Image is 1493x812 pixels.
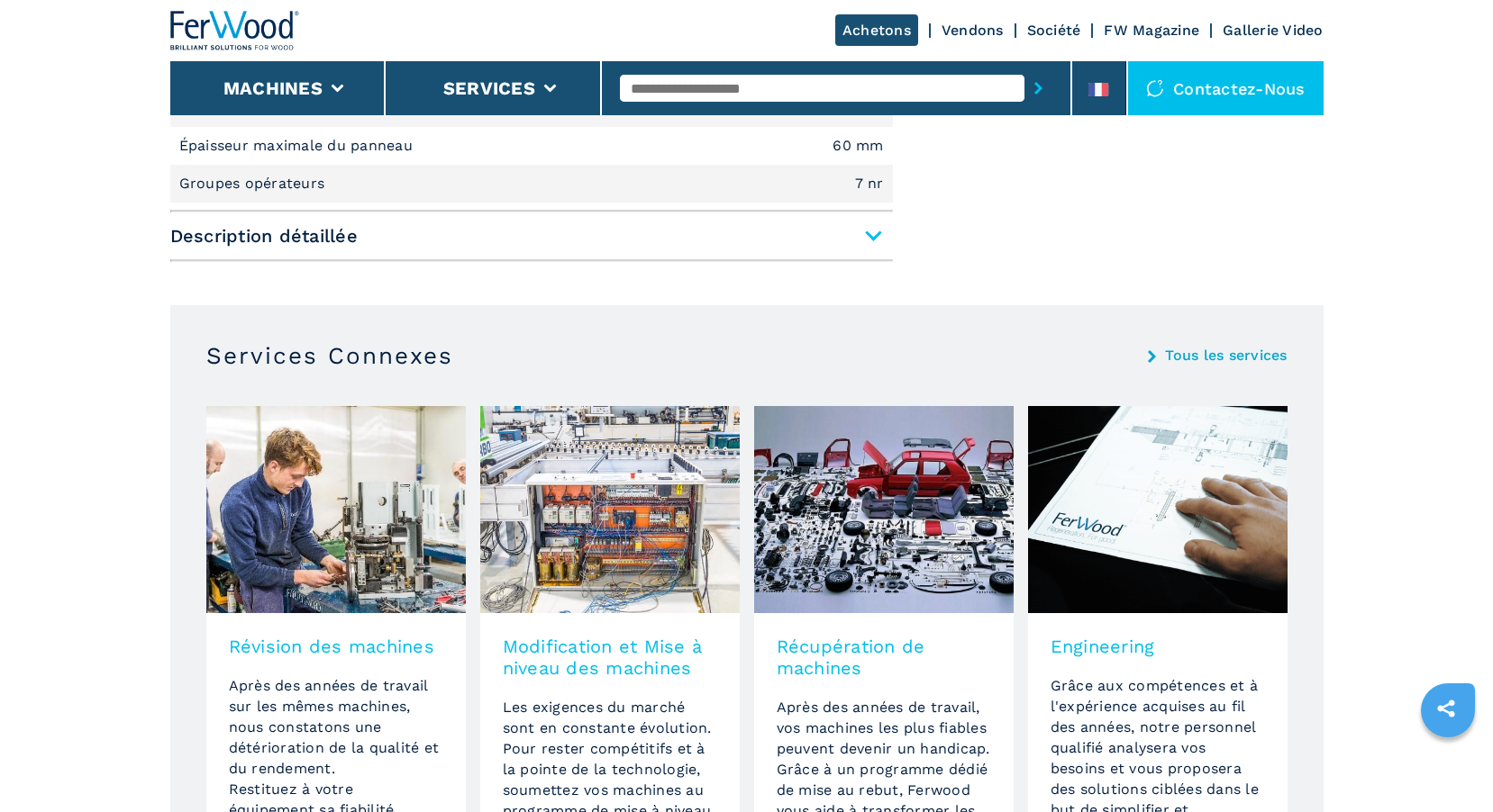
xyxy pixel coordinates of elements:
[1223,22,1324,39] a: Gallerie Video
[833,139,883,153] em: 60 mm
[170,11,300,50] img: Ferwood
[942,22,1004,39] a: Vendons
[179,136,418,156] p: Épaisseur maximale du panneau
[206,406,466,613] img: image
[480,406,740,613] img: image
[179,174,330,194] p: Groupes opérateurs
[1146,79,1164,97] img: Contactez-nous
[754,406,1014,613] img: image
[229,636,443,657] h3: Révision des machines
[1128,61,1324,115] div: Contactez-nous
[1416,731,1479,798] iframe: Chat
[170,220,893,252] span: Description détaillée
[777,636,991,679] h3: Récupération de machines
[1424,686,1469,731] a: sharethis
[1051,636,1265,657] h3: Engineering
[835,14,918,46] a: Achetons
[223,77,323,99] button: Machines
[1104,22,1199,39] a: FW Magazine
[1027,22,1081,39] a: Société
[1165,348,1287,363] a: Tous les services
[443,77,535,99] button: Services
[1024,68,1052,109] button: submit-button
[855,176,884,191] em: 7 nr
[503,636,717,679] h3: Modification et Mise à niveau des machines
[206,341,453,370] h3: Services Connexes
[1028,406,1288,613] img: image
